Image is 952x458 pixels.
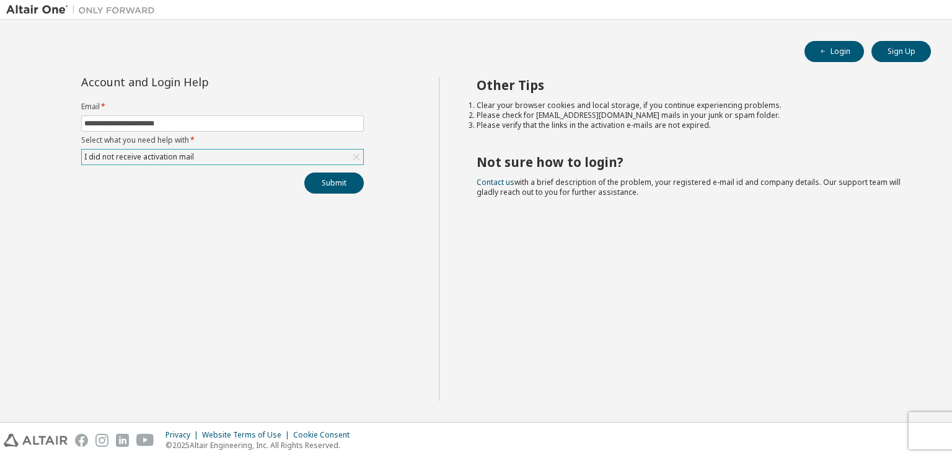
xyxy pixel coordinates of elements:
[477,110,909,120] li: Please check for [EMAIL_ADDRESS][DOMAIN_NAME] mails in your junk or spam folder.
[871,41,931,62] button: Sign Up
[81,102,364,112] label: Email
[304,173,364,194] button: Submit
[165,430,202,440] div: Privacy
[165,440,357,451] p: © 2025 Altair Engineering, Inc. All Rights Reserved.
[136,434,154,447] img: youtube.svg
[477,177,514,187] a: Contact us
[75,434,88,447] img: facebook.svg
[4,434,68,447] img: altair_logo.svg
[95,434,108,447] img: instagram.svg
[6,4,161,16] img: Altair One
[477,177,901,197] span: with a brief description of the problem, your registered e-mail id and company details. Our suppo...
[82,150,363,164] div: I did not receive activation mail
[202,430,293,440] div: Website Terms of Use
[82,150,196,164] div: I did not receive activation mail
[477,120,909,130] li: Please verify that the links in the activation e-mails are not expired.
[477,77,909,93] h2: Other Tips
[477,154,909,170] h2: Not sure how to login?
[81,77,307,87] div: Account and Login Help
[477,101,909,110] li: Clear your browser cookies and local storage, if you continue experiencing problems.
[81,135,364,145] label: Select what you need help with
[293,430,357,440] div: Cookie Consent
[804,41,864,62] button: Login
[116,434,129,447] img: linkedin.svg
